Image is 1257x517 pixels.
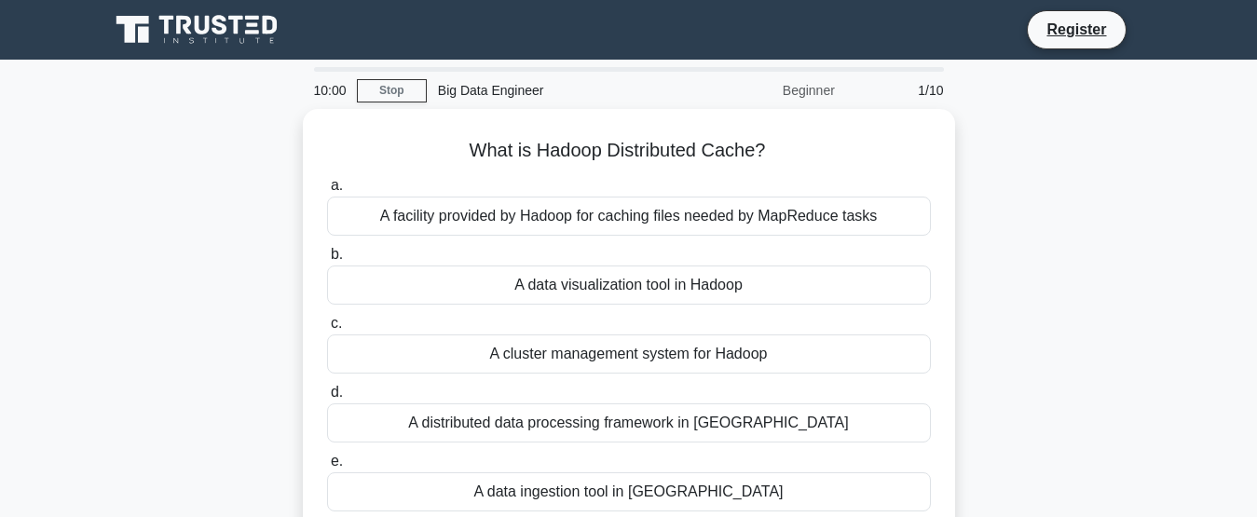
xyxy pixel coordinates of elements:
[846,72,955,109] div: 1/10
[325,139,933,163] h5: What is Hadoop Distributed Cache?
[327,197,931,236] div: A facility provided by Hadoop for caching files needed by MapReduce tasks
[331,453,343,469] span: e.
[331,246,343,262] span: b.
[1035,18,1117,41] a: Register
[327,472,931,511] div: A data ingestion tool in [GEOGRAPHIC_DATA]
[331,315,342,331] span: c.
[327,403,931,442] div: A distributed data processing framework in [GEOGRAPHIC_DATA]
[303,72,357,109] div: 10:00
[331,177,343,193] span: a.
[357,79,427,102] a: Stop
[327,265,931,305] div: A data visualization tool in Hadoop
[327,334,931,374] div: A cluster management system for Hadoop
[427,72,683,109] div: Big Data Engineer
[683,72,846,109] div: Beginner
[331,384,343,400] span: d.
